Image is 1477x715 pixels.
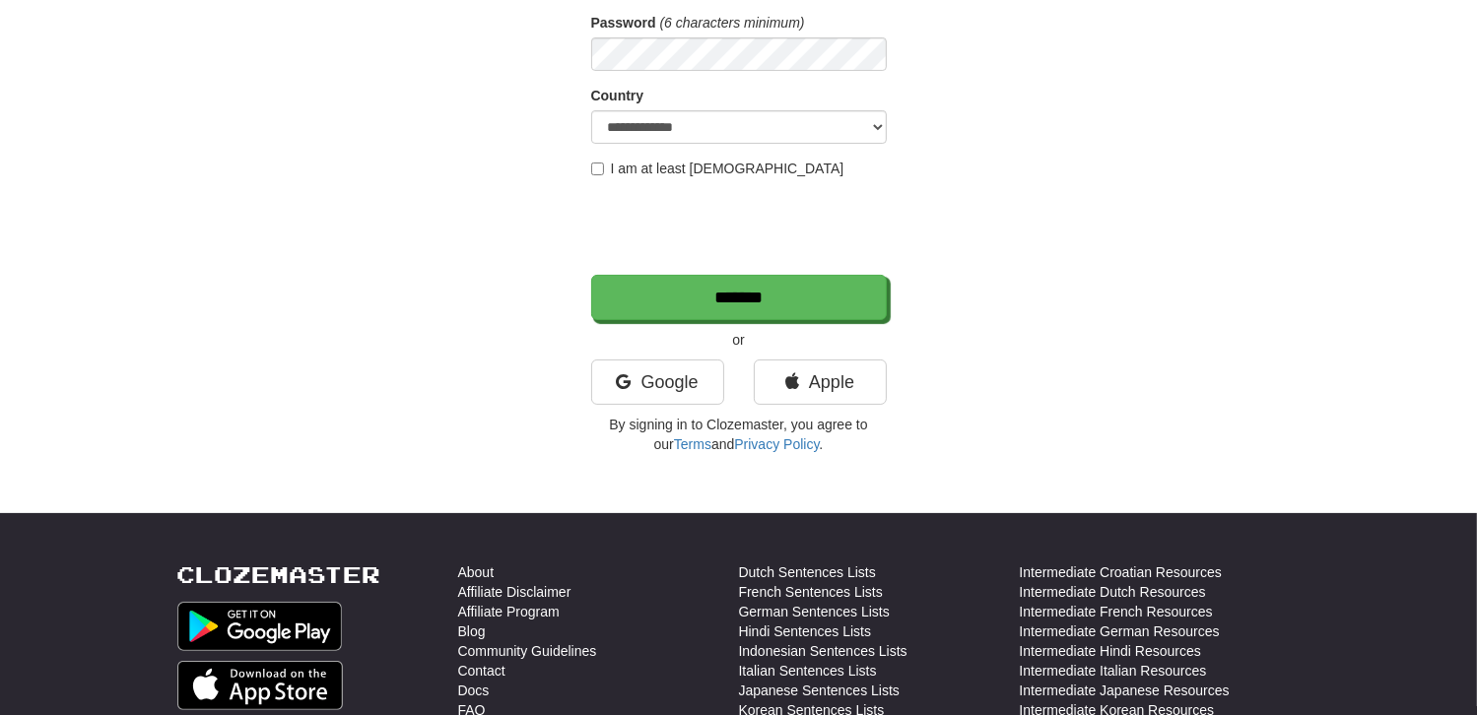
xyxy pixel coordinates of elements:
[177,661,344,710] img: Get it on App Store
[591,86,644,105] label: Country
[458,641,597,661] a: Community Guidelines
[591,330,887,350] p: or
[660,15,805,31] em: (6 characters minimum)
[1020,582,1206,602] a: Intermediate Dutch Resources
[739,602,890,621] a: German Sentences Lists
[734,436,819,452] a: Privacy Policy
[458,582,571,602] a: Affiliate Disclaimer
[458,602,560,621] a: Affiliate Program
[674,436,711,452] a: Terms
[591,162,604,175] input: I am at least [DEMOGRAPHIC_DATA]
[1020,681,1230,700] a: Intermediate Japanese Resources
[1020,661,1207,681] a: Intermediate Italian Resources
[177,602,343,651] img: Get it on Google Play
[1020,621,1220,641] a: Intermediate German Resources
[591,359,724,405] a: Google
[458,661,505,681] a: Contact
[739,621,872,641] a: Hindi Sentences Lists
[739,582,883,602] a: French Sentences Lists
[177,562,381,587] a: Clozemaster
[739,661,877,681] a: Italian Sentences Lists
[1020,562,1222,582] a: Intermediate Croatian Resources
[754,359,887,405] a: Apple
[1020,641,1201,661] a: Intermediate Hindi Resources
[591,159,844,178] label: I am at least [DEMOGRAPHIC_DATA]
[591,13,656,32] label: Password
[458,621,486,641] a: Blog
[458,562,495,582] a: About
[1020,602,1213,621] a: Intermediate French Resources
[591,415,887,454] p: By signing in to Clozemaster, you agree to our and .
[458,681,490,700] a: Docs
[591,188,891,265] iframe: reCAPTCHA
[739,641,907,661] a: Indonesian Sentences Lists
[739,562,876,582] a: Dutch Sentences Lists
[739,681,900,700] a: Japanese Sentences Lists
